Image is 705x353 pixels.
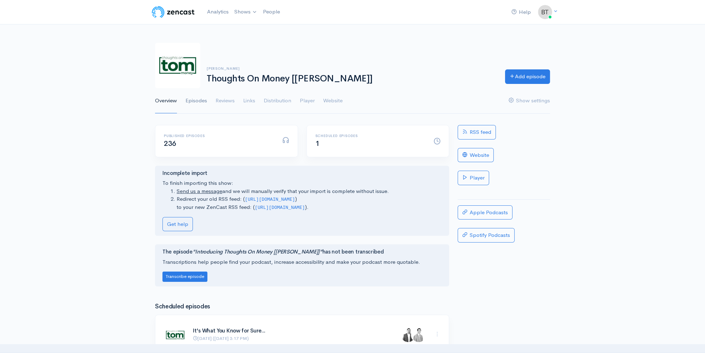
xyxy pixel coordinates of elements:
a: People [260,4,282,19]
a: Send us a message [177,188,222,194]
a: Transcribe episode [162,273,207,279]
a: Get help [162,217,193,232]
a: Player [300,88,315,114]
a: Links [243,88,255,114]
a: Show settings [509,88,550,114]
h6: Published episodes [164,134,274,138]
a: Website [458,148,494,163]
i: "Introducing Thoughts On Money [[PERSON_NAME]]" [193,248,322,255]
img: ZenCast Logo [151,5,196,19]
button: Transcribe episode [162,272,207,282]
h6: Scheduled episodes [315,134,425,138]
a: Apple Podcasts [458,205,512,220]
img: ... [164,324,187,346]
a: Reviews [216,88,235,114]
a: Shows [231,4,260,20]
a: Overview [155,88,177,114]
h1: Thoughts On Money [[PERSON_NAME]] [207,74,497,84]
h3: Scheduled episodes [155,303,449,310]
p: [DATE] ([DATE] 3:17 PM) [193,335,392,342]
li: and we will manually verify that your import is complete without issue. [177,187,442,195]
a: Spotify Podcasts [458,228,515,243]
a: Player [458,171,489,185]
img: ... [412,328,426,342]
p: Transcriptions help people find your podcast, increase accessibility and make your podcast more q... [162,258,442,266]
code: [URL][DOMAIN_NAME] [245,197,295,202]
a: Episodes [185,88,207,114]
a: Website [323,88,343,114]
h4: The episode has not been transcribed [162,249,442,255]
code: [URL][DOMAIN_NAME] [255,205,305,210]
span: 1 [315,139,320,148]
a: Add episode [505,69,550,84]
div: To finish importing this show: [162,170,442,231]
h4: Incomplete import [162,170,442,176]
img: ... [401,328,415,342]
img: ... [538,5,552,19]
a: Analytics [204,4,231,19]
a: Distribution [264,88,291,114]
a: It's What You Know for Sure... [193,327,265,334]
a: Help [509,5,534,20]
span: 236 [164,139,176,148]
li: Redirect your old RSS feed: ( ) to your new ZenCast RSS feed: ( ). [177,195,442,211]
a: RSS feed [458,125,496,140]
h6: [PERSON_NAME] [207,67,497,70]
